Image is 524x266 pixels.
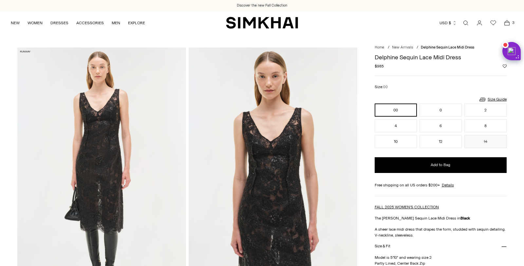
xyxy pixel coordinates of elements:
[237,3,287,8] a: Discover the new Fall Collection
[375,84,388,90] label: Size:
[392,45,413,49] a: New Arrivals
[375,215,507,221] p: The [PERSON_NAME] Sequin Lace Midi Dress in
[375,45,384,49] a: Home
[128,16,145,30] a: EXPLORE
[375,135,417,148] button: 10
[420,104,462,117] button: 0
[440,16,457,30] button: USD $
[50,16,68,30] a: DRESSES
[28,16,43,30] a: WOMEN
[464,119,507,132] button: 8
[420,135,462,148] button: 12
[375,205,439,209] a: FALL 2025 WOMEN'S COLLECTION
[112,16,120,30] a: MEN
[226,16,298,29] a: SIMKHAI
[76,16,104,30] a: ACCESSORIES
[487,16,500,29] a: Wishlist
[375,157,507,173] button: Add to Bag
[464,104,507,117] button: 2
[510,20,516,26] span: 3
[442,182,454,188] a: Details
[388,45,389,50] div: /
[375,54,507,60] h1: Delphine Sequin Lace Midi Dress
[500,16,514,29] a: Open cart modal
[375,244,390,248] h3: Size & Fit
[375,238,507,255] button: Size & Fit
[460,216,470,220] strong: Black
[503,64,507,68] button: Add to Wishlist
[11,16,20,30] a: NEW
[375,182,507,188] div: Free shipping on all US orders $200+
[420,119,462,132] button: 6
[417,45,418,50] div: /
[464,135,507,148] button: 14
[431,162,450,168] span: Add to Bag
[421,45,474,49] span: Delphine Sequin Lace Midi Dress
[375,45,507,50] nav: breadcrumbs
[375,119,417,132] button: 4
[375,226,507,238] p: A sheer lace midi dress that drapes the form, studded with sequin detailing. V-neckline, sleeveless.
[473,16,486,29] a: Go to the account page
[383,85,388,89] span: 00
[375,104,417,117] button: 00
[459,16,472,29] a: Open search modal
[478,95,507,104] a: Size Guide
[375,63,384,69] span: $985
